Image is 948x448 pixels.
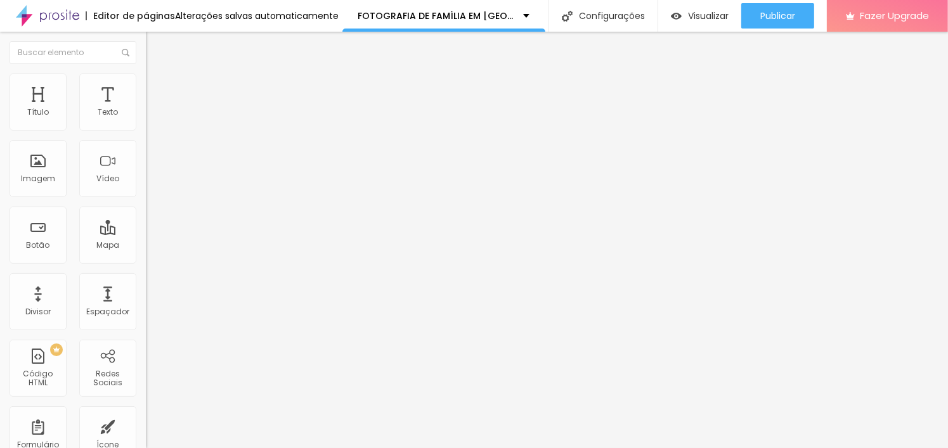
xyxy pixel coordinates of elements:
[760,11,795,21] span: Publicar
[175,11,339,20] div: Alterações salvas automaticamente
[86,11,175,20] div: Editor de páginas
[671,11,682,22] img: view-1.svg
[358,11,514,20] p: FOTOGRAFIA DE FAMÍLIA EM [GEOGRAPHIC_DATA]
[86,307,129,316] div: Espaçador
[658,3,741,29] button: Visualizar
[21,174,55,183] div: Imagem
[10,41,136,64] input: Buscar elemento
[860,10,929,21] span: Fazer Upgrade
[27,108,49,117] div: Título
[122,49,129,56] img: Icone
[562,11,573,22] img: Icone
[98,108,118,117] div: Texto
[688,11,729,21] span: Visualizar
[96,174,119,183] div: Vídeo
[741,3,814,29] button: Publicar
[27,241,50,250] div: Botão
[25,307,51,316] div: Divisor
[82,369,133,388] div: Redes Sociais
[96,241,119,250] div: Mapa
[13,369,63,388] div: Código HTML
